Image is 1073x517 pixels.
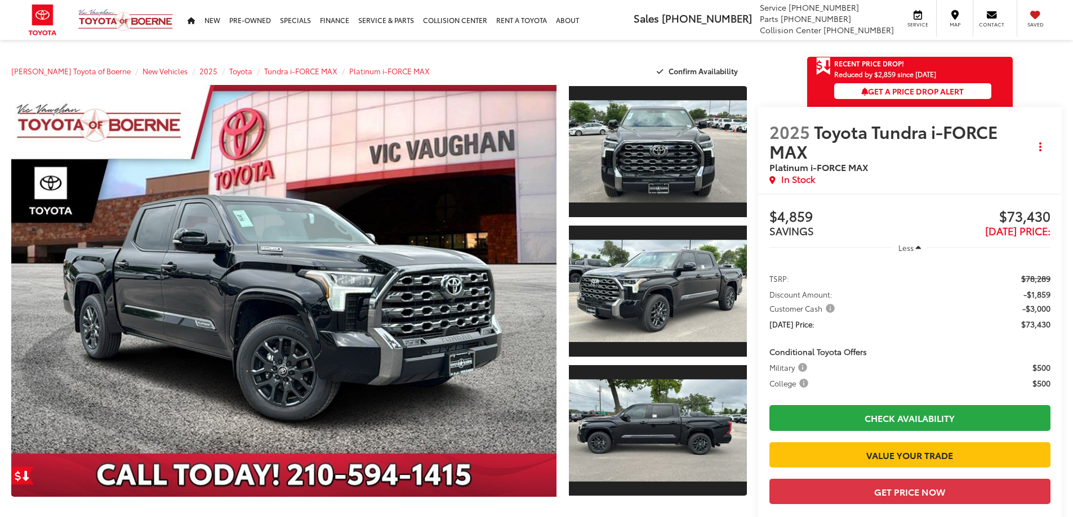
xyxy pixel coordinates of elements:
[264,66,337,76] a: Tundra i-FORCE MAX
[769,377,811,389] span: College
[769,273,789,284] span: TSRP:
[898,242,914,253] span: Less
[905,21,930,28] span: Service
[11,85,556,497] a: Expand Photo 0
[769,405,1050,430] a: Check Availability
[807,57,1013,70] a: Get Price Drop Alert Recent Price Drop!
[769,377,812,389] button: College
[1031,137,1050,157] button: Actions
[1023,21,1048,28] span: Saved
[769,119,810,143] span: 2025
[769,318,814,330] span: [DATE] Price:
[781,13,851,24] span: [PHONE_NUMBER]
[769,289,832,300] span: Discount Amount:
[1032,362,1050,373] span: $500
[760,2,786,13] span: Service
[834,59,904,68] span: Recent Price Drop!
[789,2,859,13] span: [PHONE_NUMBER]
[1039,142,1041,151] span: dropdown dots
[229,66,252,76] a: Toyota
[834,70,991,78] span: Reduced by $2,859 since [DATE]
[1021,273,1050,284] span: $78,289
[769,303,839,314] button: Customer Cash
[823,24,894,35] span: [PHONE_NUMBER]
[662,11,752,25] span: [PHONE_NUMBER]
[11,66,131,76] a: [PERSON_NAME] Toyota of Boerne
[1023,289,1050,300] span: -$1,859
[760,24,821,35] span: Collision Center
[942,21,967,28] span: Map
[769,362,811,373] button: Military
[985,223,1050,238] span: [DATE] Price:
[1022,303,1050,314] span: -$3,000
[567,240,748,342] img: 2025 Toyota Tundra i-FORCE MAX Platinum i-FORCE MAX
[143,66,188,76] a: New Vehicles
[669,66,738,76] span: Confirm Availability
[769,479,1050,504] button: Get Price Now
[816,57,831,76] span: Get Price Drop Alert
[6,83,562,499] img: 2025 Toyota Tundra i-FORCE MAX Platinum i-FORCE MAX
[199,66,217,76] a: 2025
[893,237,927,258] button: Less
[769,303,837,314] span: Customer Cash
[651,61,747,81] button: Confirm Availability
[861,86,964,97] span: Get a Price Drop Alert
[1032,377,1050,389] span: $500
[349,66,430,76] a: Platinum i-FORCE MAX
[567,101,748,203] img: 2025 Toyota Tundra i-FORCE MAX Platinum i-FORCE MAX
[769,160,869,173] span: Platinum i-FORCE MAX
[569,85,747,218] a: Expand Photo 1
[769,362,809,373] span: Military
[11,466,34,484] a: Get Price Drop Alert
[760,13,778,24] span: Parts
[569,224,747,358] a: Expand Photo 2
[979,21,1004,28] span: Contact
[634,11,659,25] span: Sales
[781,173,815,186] span: In Stock
[910,209,1050,226] span: $73,430
[769,119,998,163] span: Toyota Tundra i-FORCE MAX
[769,209,910,226] span: $4,859
[1021,318,1050,330] span: $73,430
[769,346,867,357] span: Conditional Toyota Offers
[567,379,748,481] img: 2025 Toyota Tundra i-FORCE MAX Platinum i-FORCE MAX
[769,223,814,238] span: SAVINGS
[569,364,747,497] a: Expand Photo 3
[769,442,1050,467] a: Value Your Trade
[78,8,173,32] img: Vic Vaughan Toyota of Boerne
